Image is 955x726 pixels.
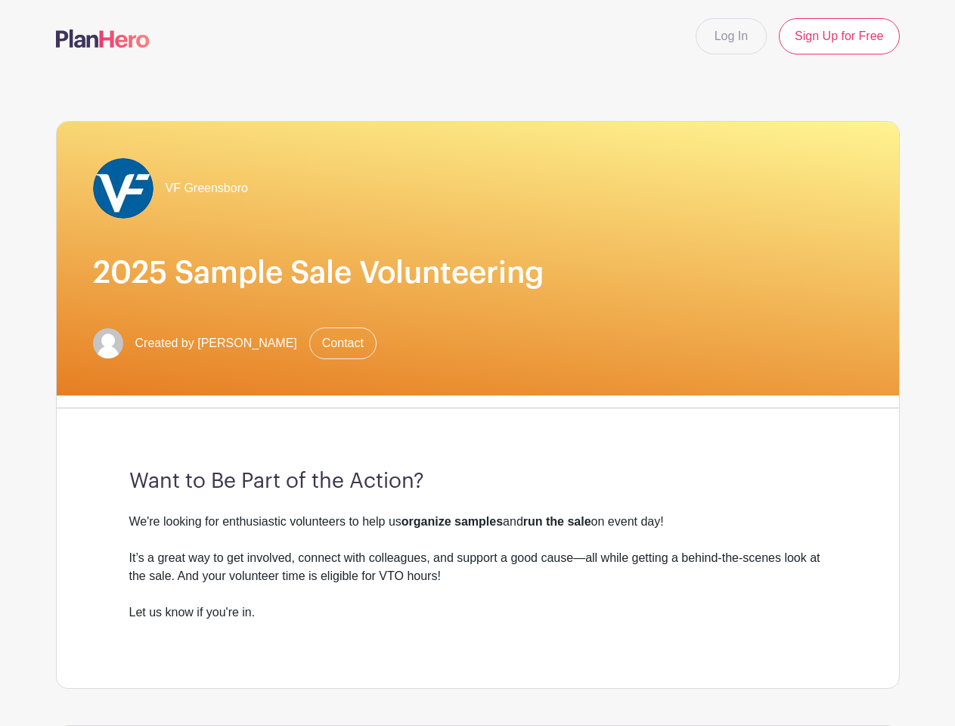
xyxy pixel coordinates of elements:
[93,255,863,291] h1: 2025 Sample Sale Volunteering
[779,18,899,54] a: Sign Up for Free
[402,515,503,528] strong: organize samples
[129,469,826,495] h3: Want to Be Part of the Action?
[129,603,826,640] div: Let us know if you're in.
[696,18,767,54] a: Log In
[93,158,153,219] img: VF_Icon_FullColor_CMYK-small.jpg
[135,334,297,352] span: Created by [PERSON_NAME]
[309,327,377,359] a: Contact
[56,29,150,48] img: logo-507f7623f17ff9eddc593b1ce0a138ce2505c220e1c5a4e2b4648c50719b7d32.svg
[129,513,826,603] div: We're looking for enthusiastic volunteers to help us and on event day! It’s a great way to get in...
[523,515,591,528] strong: run the sale
[166,179,248,197] span: VF Greensboro
[93,328,123,358] img: default-ce2991bfa6775e67f084385cd625a349d9dcbb7a52a09fb2fda1e96e2d18dcdb.png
